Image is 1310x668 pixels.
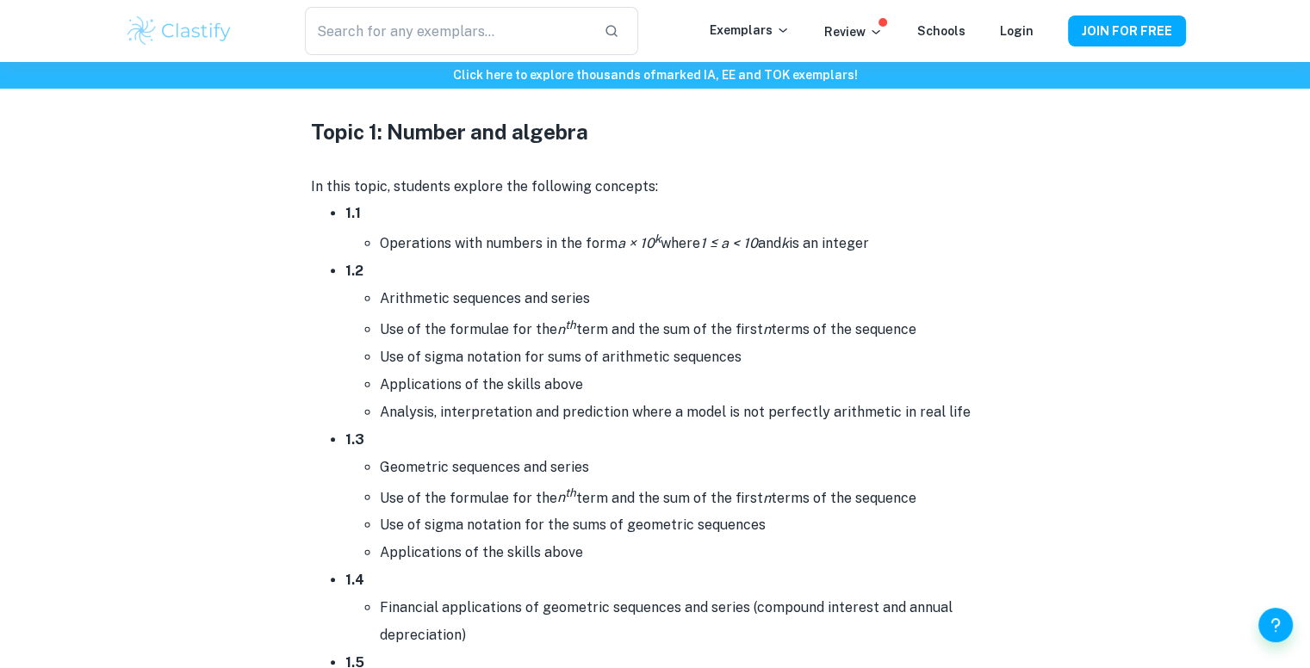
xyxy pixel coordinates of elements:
[917,24,965,38] a: Schools
[824,22,883,41] p: Review
[380,227,1000,257] li: Operations with numbers in the form where and is an integer
[557,489,576,505] i: n
[557,321,576,337] i: n
[1068,15,1186,46] button: JOIN FOR FREE
[380,399,1000,426] li: Analysis, interpretation and prediction where a model is not perfectly arithmetic in real life
[380,481,1000,511] li: Use of the formulae for the term and the sum of the first terms of the sequence
[1000,24,1034,38] a: Login
[763,489,771,505] i: n
[763,321,771,337] i: n
[380,312,1000,343] li: Use of the formulae for the term and the sum of the first terms of the sequence
[305,7,589,55] input: Search for any exemplars...
[655,232,661,245] sup: k
[380,371,1000,399] li: Applications of the skills above
[345,263,363,279] strong: 1.2
[1258,608,1293,642] button: Help and Feedback
[125,14,234,48] img: Clastify logo
[380,454,1000,481] li: Geometric sequences and series
[3,65,1307,84] h6: Click here to explore thousands of marked IA, EE and TOK exemplars !
[380,511,1000,539] li: Use of sigma notation for the sums of geometric sequences
[380,539,1000,566] li: Applications of the skills above
[345,431,364,448] strong: 1.3
[380,285,1000,312] li: Arithmetic sequences and series
[311,174,1000,200] p: In this topic, students explore the following concepts:
[345,205,361,221] strong: 1.1
[565,317,576,331] sup: th
[618,235,661,251] i: a × 10
[565,486,576,499] sup: th
[781,235,789,251] i: k
[380,343,1000,371] li: Use of sigma notation for sums of arithmetic sequences
[710,21,790,40] p: Exemplars
[700,235,758,251] i: 1 ≤ a < 10
[311,120,588,144] strong: Topic 1: Number and algebra
[380,594,1000,649] li: Financial applications of geometric sequences and series (compound interest and annual depreciation)
[345,572,364,588] strong: 1.4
